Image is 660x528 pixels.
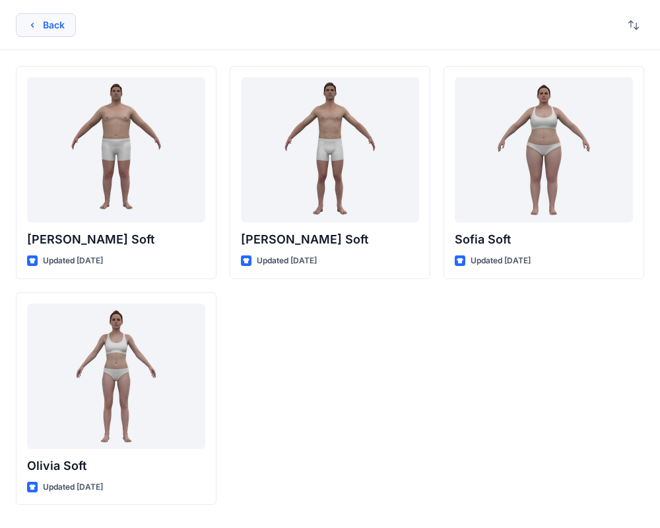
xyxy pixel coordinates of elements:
[43,254,103,268] p: Updated [DATE]
[257,254,317,268] p: Updated [DATE]
[241,230,419,249] p: [PERSON_NAME] Soft
[241,77,419,222] a: Oliver Soft
[27,304,205,449] a: Olivia Soft
[27,230,205,249] p: [PERSON_NAME] Soft
[27,457,205,475] p: Olivia Soft
[455,230,633,249] p: Sofia Soft
[471,254,531,268] p: Updated [DATE]
[455,77,633,222] a: Sofia Soft
[16,13,76,37] button: Back
[27,77,205,222] a: Joseph Soft
[43,480,103,494] p: Updated [DATE]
